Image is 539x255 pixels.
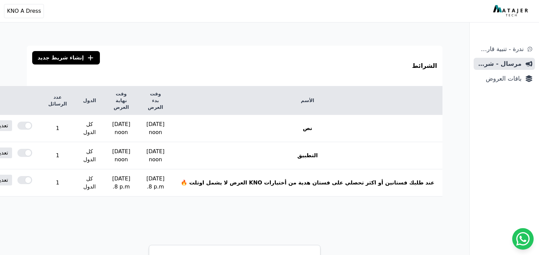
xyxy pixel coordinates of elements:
[173,142,442,169] th: التطبيق
[38,54,84,62] span: إنشاء شريط جديد
[104,169,138,197] td: [DATE] 8 p.m.
[493,5,530,17] img: MatajerTech Logo
[40,142,75,169] td: 1
[138,169,173,197] td: [DATE] 8 p.m.
[32,51,100,65] a: إنشاء شريط جديد
[7,7,41,15] span: KNO A Dress
[412,61,437,71] h3: الشرائط
[476,74,522,83] span: باقات العروض
[173,115,442,142] th: نص
[476,44,524,54] span: ندرة - تنبية قارب علي النفاذ
[75,115,104,142] td: كل الدول
[40,115,75,142] td: 1
[138,115,173,142] td: [DATE] noon
[173,86,442,115] th: الأسم
[138,142,173,169] td: [DATE] noon
[476,59,522,69] span: مرسال - شريط دعاية
[75,142,104,169] td: كل الدول
[104,142,138,169] td: [DATE] noon
[32,73,100,81] span: إنشاء شريط جديد
[4,4,44,18] button: KNO A Dress
[75,86,104,115] th: الدول
[104,86,138,115] th: وقت نهاية العرض
[75,169,104,197] td: كل الدول
[138,86,173,115] th: وقت بدء العرض
[104,115,138,142] td: [DATE] noon
[40,169,75,197] td: 1
[173,169,442,197] th: عند طلبك فستانين أو اكثر تحصلي على فستان هدية من أختيارات KNO العرض لا يشمل اوتلت 🔥
[40,86,75,115] th: عدد الرسائل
